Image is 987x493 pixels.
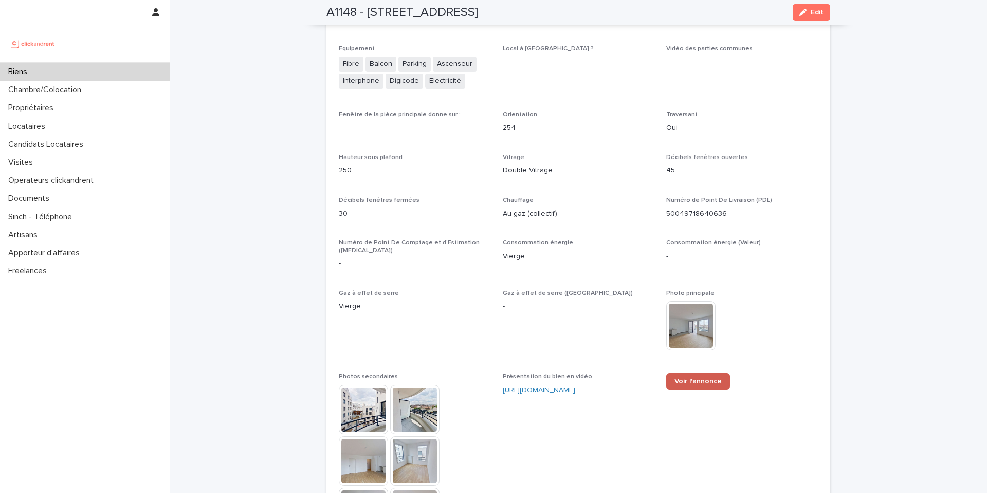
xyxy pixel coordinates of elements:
p: - [666,251,818,262]
span: Electricité [425,74,465,89]
p: Biens [4,67,35,77]
span: Présentation du bien en vidéo [503,374,592,380]
p: Sinch - Téléphone [4,212,80,222]
p: Documents [4,193,58,203]
span: Local à [GEOGRAPHIC_DATA] ? [503,46,594,52]
p: Visites [4,157,41,167]
p: Propriétaires [4,103,62,113]
p: - [666,57,818,67]
a: Voir l'annonce [666,373,730,390]
span: Chauffage [503,197,534,203]
span: Vidéo des parties communes [666,46,753,52]
span: Gaz à effet de serre ([GEOGRAPHIC_DATA]) [503,290,633,296]
span: Décibels fenêtres ouvertes [666,154,748,161]
p: - [503,57,654,67]
p: Locataires [4,121,53,131]
span: Hauteur sous plafond [339,154,403,161]
span: Parking [398,57,431,72]
p: 254 [503,122,654,133]
span: Equipement [339,46,375,52]
span: Gaz à effet de serre [339,290,399,296]
span: Ascenseur [433,57,477,72]
p: Vierge [339,301,490,312]
p: - [503,301,654,312]
p: Chambre/Colocation [4,85,89,95]
span: Décibels fenêtres fermées [339,197,419,203]
p: 250 [339,165,490,176]
span: Fenêtre de la pièce principale donne sur : [339,112,461,118]
p: Artisans [4,230,46,240]
span: Orientation [503,112,537,118]
span: Photos secondaires [339,374,398,380]
p: 50049718640636 [666,208,818,219]
p: Operateurs clickandrent [4,175,102,185]
button: Edit [793,4,830,21]
span: Numéro de Point De Comptage et d'Estimation ([MEDICAL_DATA]) [339,240,480,253]
span: Photo principale [666,290,715,296]
span: Interphone [339,74,383,89]
span: Voir l'annonce [674,378,722,385]
span: Edit [811,9,824,16]
span: Digicode [386,74,423,89]
span: Numéro de Point De Livraison (PDL) [666,197,772,203]
span: Balcon [365,57,396,72]
p: Vierge [503,251,654,262]
span: Vitrage [503,154,524,161]
span: Traversant [666,112,698,118]
p: Au gaz (collectif) [503,208,654,219]
h2: A1148 - [STREET_ADDRESS] [326,5,478,20]
p: - [339,122,490,133]
p: Apporteur d'affaires [4,248,88,258]
p: 45 [666,165,818,176]
p: Oui [666,122,818,133]
img: UCB0brd3T0yccxBKYDjQ [8,33,58,54]
p: Double Vitrage [503,165,654,176]
p: - [339,258,490,269]
span: Fibre [339,57,363,72]
p: Freelances [4,266,55,276]
span: Consommation énergie [503,240,573,246]
a: [URL][DOMAIN_NAME] [503,386,575,394]
p: 30 [339,208,490,219]
span: Consommation énergie (Valeur) [666,240,761,246]
p: Candidats Locataires [4,139,92,149]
